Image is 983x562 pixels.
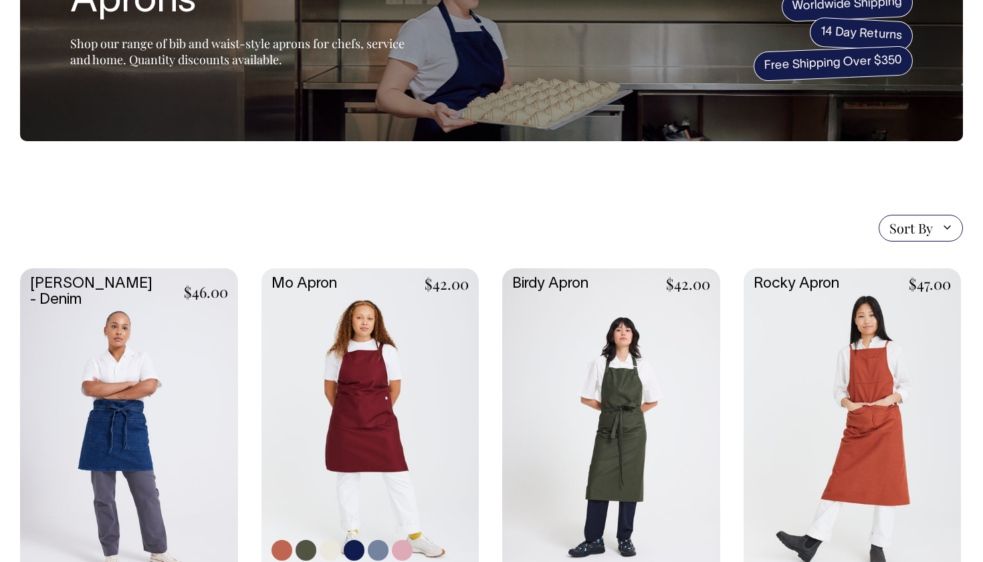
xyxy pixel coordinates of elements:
span: Free Shipping Over $350 [753,45,913,82]
span: 14 Day Returns [809,17,913,52]
span: Sort By [889,220,933,236]
span: Shop our range of bib and waist-style aprons for chefs, service and home. Quantity discounts avai... [70,35,405,68]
